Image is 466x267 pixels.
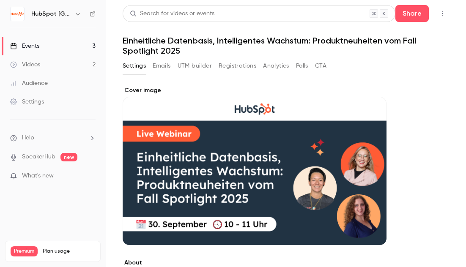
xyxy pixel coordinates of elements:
div: Audience [10,79,48,87]
button: CTA [315,59,326,73]
h1: Einheitliche Datenbasis, Intelligentes Wachstum: Produktneuheiten vom Fall Spotlight 2025 [123,35,449,56]
a: SpeakerHub [22,153,55,161]
li: help-dropdown-opener [10,133,96,142]
button: Settings [123,59,146,73]
div: Search for videos or events [130,9,214,18]
button: Analytics [263,59,289,73]
span: What's new [22,172,54,180]
button: UTM builder [178,59,212,73]
label: Cover image [123,86,387,95]
button: Polls [296,59,308,73]
label: About [123,259,387,267]
div: Videos [10,60,40,69]
img: HubSpot Germany [11,7,24,21]
button: Registrations [219,59,256,73]
div: Settings [10,98,44,106]
span: Premium [11,246,38,256]
section: Cover image [123,86,387,245]
h6: HubSpot [GEOGRAPHIC_DATA] [31,10,71,18]
span: new [60,153,77,161]
button: Share [395,5,429,22]
div: Events [10,42,39,50]
span: Help [22,133,34,142]
iframe: Noticeable Trigger [85,172,96,180]
button: Emails [153,59,170,73]
span: Plan usage [43,248,95,255]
